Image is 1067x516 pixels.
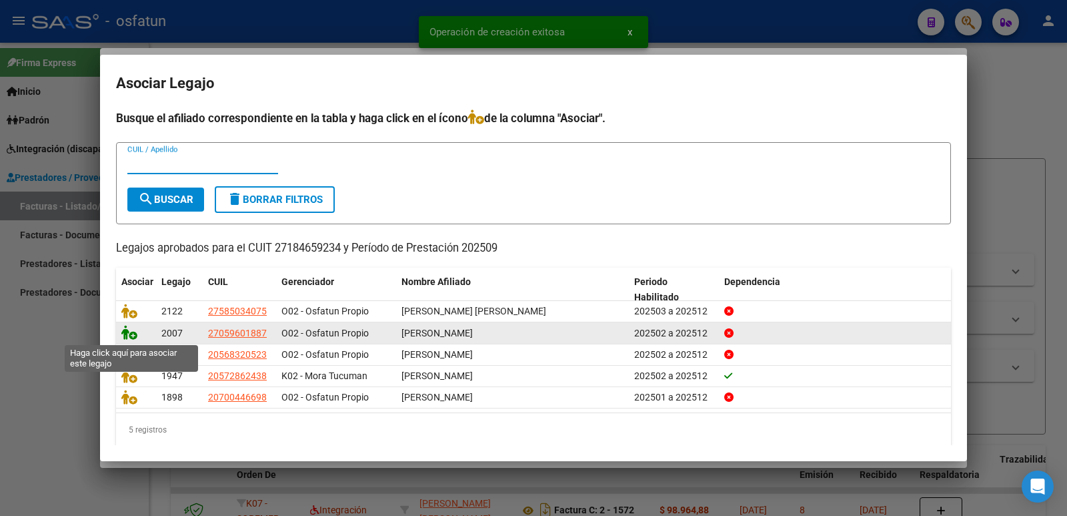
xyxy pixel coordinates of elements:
mat-icon: delete [227,191,243,207]
span: 1966 [161,349,183,360]
span: Dependencia [724,276,780,287]
span: Nombre Afiliado [401,276,471,287]
span: 20700446698 [208,392,267,403]
button: Borrar Filtros [215,186,335,213]
span: O02 - Osfatun Propio [281,349,369,360]
button: Buscar [127,188,204,212]
span: BARRIONUEVO ROSA DOLORES [401,328,473,338]
span: O02 - Osfatun Propio [281,328,369,338]
mat-icon: search [138,191,154,207]
div: 202503 a 202512 [634,304,714,319]
div: 202501 a 202512 [634,390,714,405]
datatable-header-cell: Legajo [156,268,203,312]
span: Buscar [138,194,193,206]
datatable-header-cell: Gerenciador [276,268,396,312]
datatable-header-cell: Nombre Afiliado [396,268,629,312]
datatable-header-cell: Dependencia [719,268,952,312]
span: 2007 [161,328,183,338]
div: Open Intercom Messenger [1022,471,1054,503]
h4: Busque el afiliado correspondiente en la tabla y haga click en el ícono de la columna "Asociar". [116,109,951,127]
span: 2122 [161,306,183,316]
span: 1898 [161,392,183,403]
span: O02 - Osfatun Propio [281,306,369,316]
span: 20572862438 [208,370,267,381]
span: O02 - Osfatun Propio [281,392,369,403]
datatable-header-cell: Asociar [116,268,156,312]
span: ALMIRON PATRICIA DEL CARMEN [401,306,546,316]
span: ALDERETE LEON [401,392,473,403]
span: GRAMAJO LIZARRAGA FAUSTINO [401,349,473,360]
div: 5 registros [116,413,951,447]
span: 27585034075 [208,306,267,316]
span: Gerenciador [281,276,334,287]
span: REYES RAMON BENJAMIN [401,370,473,381]
span: 20568320523 [208,349,267,360]
p: Legajos aprobados para el CUIT 27184659234 y Período de Prestación 202509 [116,240,951,257]
span: CUIL [208,276,228,287]
span: Borrar Filtros [227,194,323,206]
span: K02 - Mora Tucuman [281,370,367,381]
span: Asociar [121,276,153,287]
span: 27059601887 [208,328,267,338]
h2: Asociar Legajo [116,71,951,96]
span: Legajo [161,276,191,287]
datatable-header-cell: Periodo Habilitado [629,268,719,312]
div: 202502 a 202512 [634,368,714,384]
span: 1947 [161,370,183,381]
span: Periodo Habilitado [634,276,679,302]
div: 202502 a 202512 [634,326,714,341]
div: 202502 a 202512 [634,347,714,362]
datatable-header-cell: CUIL [203,268,276,312]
